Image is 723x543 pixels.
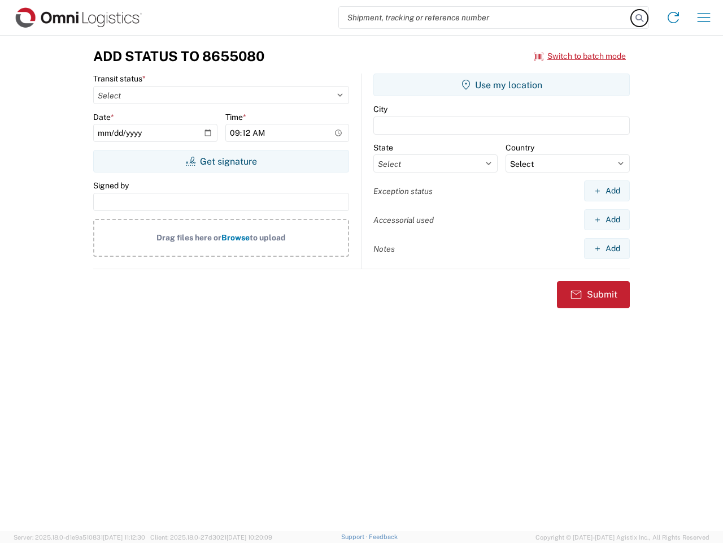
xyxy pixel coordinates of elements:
[557,281,630,308] button: Submit
[373,143,393,153] label: State
[225,112,246,122] label: Time
[156,233,221,242] span: Drag files here or
[221,233,250,242] span: Browse
[535,532,709,542] span: Copyright © [DATE]-[DATE] Agistix Inc., All Rights Reserved
[534,47,626,66] button: Switch to batch mode
[373,186,433,196] label: Exception status
[506,143,534,153] label: Country
[373,104,387,114] label: City
[373,244,395,254] label: Notes
[339,7,631,28] input: Shipment, tracking or reference number
[93,180,129,191] label: Signed by
[93,150,349,173] button: Get signature
[14,534,145,541] span: Server: 2025.18.0-d1e9a510831
[584,180,630,201] button: Add
[93,74,146,84] label: Transit status
[341,533,369,540] a: Support
[373,74,630,96] button: Use my location
[369,533,398,540] a: Feedback
[584,238,630,259] button: Add
[93,48,264,64] h3: Add Status to 8655080
[227,534,272,541] span: [DATE] 10:20:09
[250,233,286,242] span: to upload
[103,534,145,541] span: [DATE] 11:12:30
[584,209,630,230] button: Add
[93,112,114,122] label: Date
[373,215,434,225] label: Accessorial used
[150,534,272,541] span: Client: 2025.18.0-27d3021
